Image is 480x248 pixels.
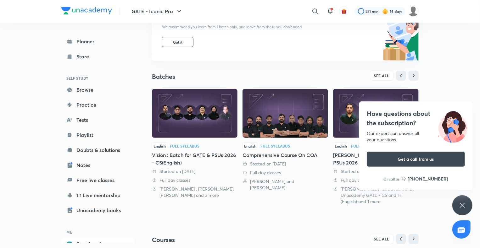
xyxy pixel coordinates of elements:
[61,159,134,171] a: Notes
[152,186,237,198] div: Rahul , Ankit Kumar, Abhishek Singh and 3 more
[152,177,237,183] div: Full day classes
[170,144,199,148] div: Full Syllabus
[408,6,419,17] img: Deepika S S
[383,7,419,61] img: batch
[152,151,237,166] div: Vision : Batch for GATE & PSUs 2026 - CS(English)
[243,143,258,149] span: English
[243,161,328,167] div: Started on 20 May 2024
[152,73,285,81] h4: Batches
[243,86,328,191] a: ThumbnailEnglishFull SyllabusComprehensive Course On COA Started on [DATE] Full day classes [PERS...
[243,151,328,159] div: Comprehensive Course On COA
[61,7,112,14] img: Company Logo
[61,35,134,48] a: Planner
[61,129,134,141] a: Playlist
[333,143,349,149] span: English
[367,130,465,143] div: Our expert can answer all your questions
[351,144,381,148] div: Full Syllabus
[76,53,93,60] div: Store
[162,37,193,47] button: Got it
[61,204,134,217] a: Unacademy books
[61,144,134,156] a: Doubts & solutions
[374,237,390,241] span: SEE ALL
[260,144,290,148] div: Full Syllabus
[243,170,328,176] div: Full day classes
[333,151,419,166] div: [PERSON_NAME]: Batch for GATE & PSUs 2026 - CS & IT
[370,234,394,244] button: SEE ALL
[384,176,400,182] p: Or call us
[374,73,390,78] span: SEE ALL
[152,236,285,244] h4: Courses
[408,175,448,182] h6: [PHONE_NUMBER]
[61,114,134,126] a: Tests
[152,168,237,175] div: Started on 21 Feb 2025
[61,73,134,84] h6: SELF STUDY
[152,86,237,198] a: ThumbnailEnglishFull SyllabusVision : Batch for GATE & PSUs 2026 - CS(English) Started on [DATE] ...
[243,89,328,138] img: Thumbnail
[173,40,182,45] span: Got it
[61,50,134,63] a: Store
[333,186,419,205] div: Sweta Kumari, Gurupal Singh Chawla, Unacademy GATE - CS and IT (English) and 1 more
[128,5,187,18] button: GATE - Iconic Pro
[152,143,167,149] span: English
[243,178,328,191] div: Rahul and Vijay Kumar Agarwal
[370,71,394,81] button: SEE ALL
[333,89,419,138] img: Thumbnail
[61,227,134,237] h6: ME
[367,109,465,128] h4: Have questions about the subscription?
[402,175,448,182] a: [PHONE_NUMBER]
[367,152,465,167] button: Get a call from us
[61,99,134,111] a: Practice
[61,189,134,202] a: 1:1 Live mentorship
[339,6,349,16] button: avatar
[382,8,388,14] img: streak
[433,109,472,143] img: ttu_illustration_new.svg
[61,174,134,186] a: Free live classes
[162,24,302,30] p: We recommend you learn from 1 batch only, and leave from those you don’t need
[61,84,134,96] a: Browse
[61,7,112,16] a: Company Logo
[333,86,419,205] a: ThumbnailEnglishFull Syllabus[PERSON_NAME]: Batch for GATE & PSUs 2026 - CS & IT Started on [DATE...
[152,89,237,138] img: Thumbnail
[333,168,419,175] div: Started on 27 Dec 2024
[341,8,347,14] img: avatar
[333,177,419,183] div: Full day classes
